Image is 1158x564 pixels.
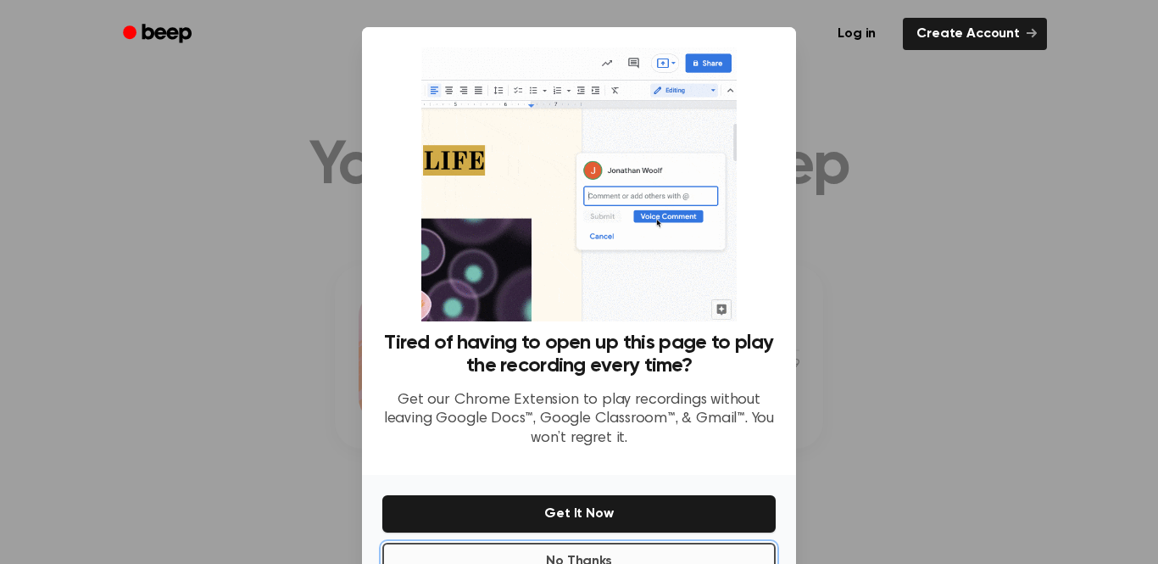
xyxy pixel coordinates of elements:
[382,391,776,449] p: Get our Chrome Extension to play recordings without leaving Google Docs™, Google Classroom™, & Gm...
[111,18,207,51] a: Beep
[903,18,1047,50] a: Create Account
[382,332,776,377] h3: Tired of having to open up this page to play the recording every time?
[382,495,776,533] button: Get It Now
[421,47,736,321] img: Beep extension in action
[821,14,893,53] a: Log in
